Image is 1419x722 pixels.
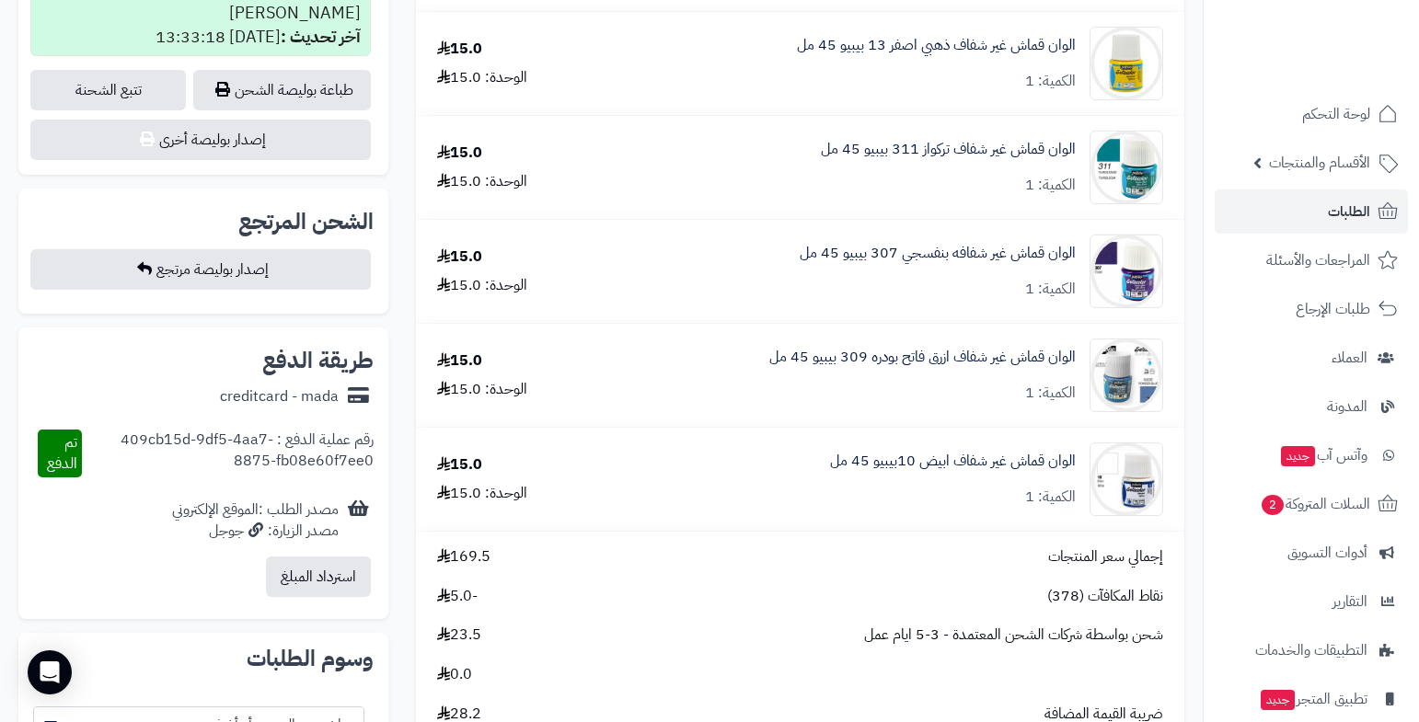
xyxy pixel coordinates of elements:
a: الطلبات [1215,189,1408,234]
h2: طريقة الدفع [262,350,374,372]
div: الكمية: 1 [1025,71,1076,92]
span: الأقسام والمنتجات [1269,150,1370,176]
a: لوحة التحكم [1215,92,1408,136]
a: المدونة [1215,384,1408,429]
div: الكمية: 1 [1025,487,1076,508]
span: 23.5 [437,625,481,646]
div: 15.0 [437,246,482,268]
a: الوان قماش غير شفاف ابيض 10بيبيو 45 مل [830,451,1076,472]
span: التقارير [1332,589,1367,614]
a: تتبع الشحنة [30,70,186,110]
span: جديد [1261,690,1295,710]
div: 15.0 [437,454,482,476]
div: الوحدة: 15.0 [437,67,527,88]
span: الطلبات [1328,199,1370,224]
span: المراجعات والأسئلة [1266,247,1370,273]
span: المدونة [1327,394,1367,419]
span: 2 [1262,495,1284,515]
a: الوان قماش غير شفافه بنفسجي 307 بيبيو 45 مل [800,243,1076,264]
a: العملاء [1215,336,1408,380]
a: طباعة بوليصة الشحن [193,70,371,110]
h2: وسوم الطلبات [33,648,374,670]
a: التطبيقات والخدمات [1215,628,1408,672]
div: الوحدة: 15.0 [437,379,527,400]
div: الوحدة: 15.0 [437,483,527,504]
img: whit2-90x90.jpg [1090,442,1162,516]
a: المراجعات والأسئلة [1215,238,1408,282]
img: SETACOLOR%20SUEDE%20309%20POWDER%20BLUE-90x90.jpg [1090,338,1162,412]
div: رقم عملية الدفع : 409cb15d-9df5-4aa7-8875-fb08e60f7ee0 [82,430,374,477]
button: إصدار بوليصة مرتجع [30,249,371,290]
img: pebeo-setacolor-suede-effect-45ml-307-violet-61369-90x90.png [1090,235,1162,308]
img: 1654177016-%D8%A8%D9%8A%D8%A8%D9%8A%D9%88%20%D8%B0%D9%87%D8%A8%D9%8A%2013-90x90.jpeg [1090,27,1162,100]
span: لوحة التحكم [1302,101,1370,127]
span: 169.5 [437,546,490,567]
span: نقاط المكافآت (378) [1047,586,1163,607]
div: 15.0 [437,350,482,372]
div: Open Intercom Messenger [28,650,72,694]
span: -5.0 [437,586,478,607]
span: طلبات الإرجاع [1296,296,1370,322]
div: الكمية: 1 [1025,279,1076,300]
a: الوان قماش غير شفاف ازرق فاتح بودره 309 بيبيو 45 مل [769,347,1076,368]
div: الكمية: 1 [1025,175,1076,196]
span: 0.0 [437,664,472,685]
div: 15.0 [437,39,482,60]
button: استرداد المبلغ [266,556,371,597]
span: التطبيقات والخدمات [1255,637,1367,663]
img: ceb040b0-b203-4b2e-a84a-1fa63407212f-90x90.jpg [1090,131,1162,204]
span: وآتس آب [1279,442,1367,468]
span: أدوات التسويق [1287,540,1367,566]
span: تم الدفع [47,431,77,475]
strong: آخر تحديث : [281,24,361,49]
a: طلبات الإرجاع [1215,287,1408,331]
a: الوان قماش غير شفاف تركواز 311 بيبيو 45 مل [821,139,1076,160]
div: الكمية: 1 [1025,383,1076,404]
span: العملاء [1332,345,1367,371]
span: تطبيق المتجر [1259,686,1367,712]
span: السلات المتروكة [1260,491,1370,517]
span: إجمالي سعر المنتجات [1048,546,1163,567]
div: مصدر الطلب :الموقع الإلكتروني [172,499,339,542]
a: أدوات التسويق [1215,531,1408,575]
div: creditcard - mada [220,386,339,407]
a: الوان قماش غير شفاف ذهبي اصفر 13 بيبيو 45 مل [797,35,1076,56]
a: وآتس آبجديد [1215,433,1408,477]
div: الوحدة: 15.0 [437,171,527,192]
span: جديد [1281,446,1315,466]
span: شحن بواسطة شركات الشحن المعتمدة - 3-5 ايام عمل [864,625,1163,646]
img: logo-2.png [1294,52,1402,90]
div: 15.0 [437,143,482,164]
a: التقارير [1215,579,1408,624]
h2: الشحن المرتجع [238,211,374,233]
a: السلات المتروكة2 [1215,482,1408,526]
a: تطبيق المتجرجديد [1215,677,1408,721]
div: الوحدة: 15.0 [437,275,527,296]
button: إصدار بوليصة أخرى [30,120,371,160]
div: مصدر الزيارة: جوجل [172,521,339,542]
